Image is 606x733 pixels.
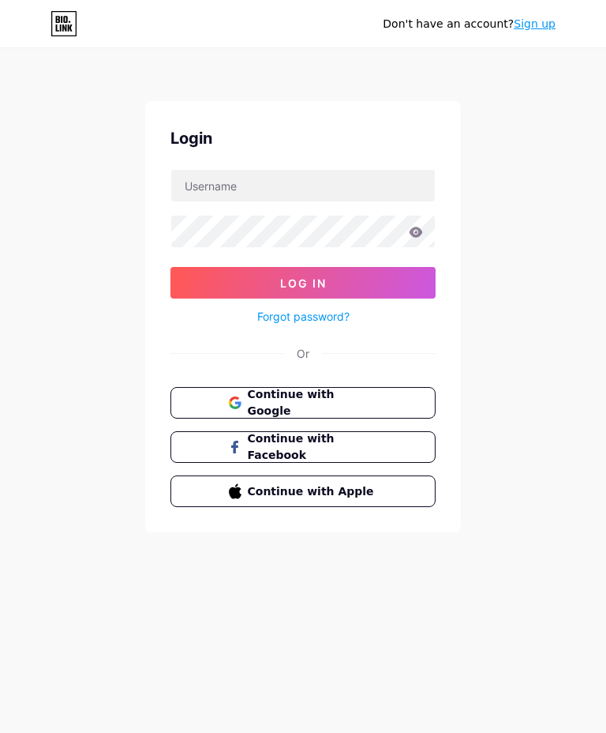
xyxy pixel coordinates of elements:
[248,483,378,500] span: Continue with Apple
[248,386,378,419] span: Continue with Google
[171,170,435,201] input: Username
[170,267,436,299] button: Log In
[514,17,555,30] a: Sign up
[170,476,436,507] button: Continue with Apple
[280,276,327,290] span: Log In
[170,387,436,419] button: Continue with Google
[383,16,555,32] div: Don't have an account?
[257,308,350,325] a: Forgot password?
[297,345,309,362] div: Or
[170,431,436,463] button: Continue with Facebook
[170,126,436,150] div: Login
[248,430,378,464] span: Continue with Facebook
